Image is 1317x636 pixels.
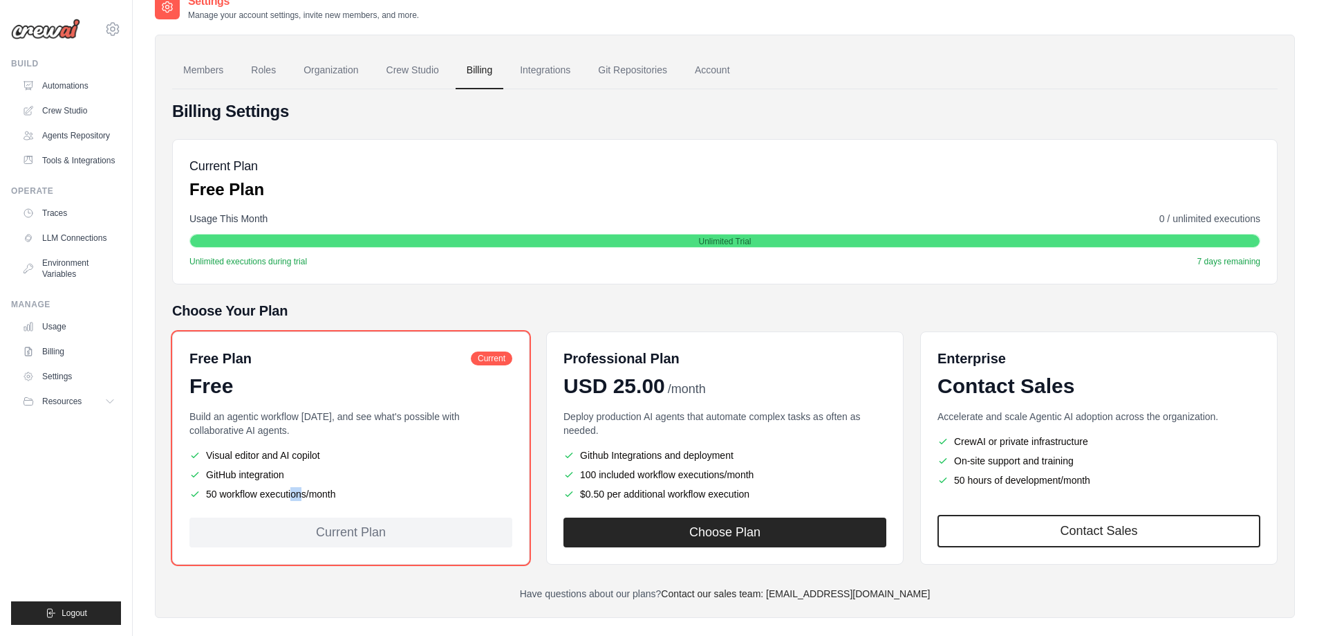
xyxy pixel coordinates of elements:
span: Unlimited executions during trial [189,256,307,267]
span: Resources [42,396,82,407]
li: 50 hours of development/month [937,473,1260,487]
span: 7 days remaining [1197,256,1260,267]
span: Usage This Month [189,212,268,226]
span: Logout [62,608,87,619]
button: Resources [17,390,121,412]
li: Visual editor and AI copilot [189,448,512,462]
a: Crew Studio [375,52,450,89]
div: Current Plan [189,518,512,547]
h5: Choose Your Plan [172,301,1278,320]
p: Build an agentic workflow [DATE], and see what's possible with collaborative AI agents. [189,410,512,437]
button: Choose Plan [563,518,886,547]
h6: Free Plan [189,349,252,368]
div: Contact Sales [937,374,1260,399]
a: Tools & Integrations [17,149,121,172]
li: $0.50 per additional workflow execution [563,487,886,501]
li: Github Integrations and deployment [563,448,886,462]
li: CrewAI or private infrastructure [937,435,1260,448]
a: Members [172,52,234,89]
a: Roles [240,52,287,89]
span: 0 / unlimited executions [1159,212,1260,226]
a: LLM Connections [17,227,121,249]
p: Free Plan [189,179,264,201]
h4: Billing Settings [172,100,1278,122]
div: Free [189,374,512,399]
div: Manage [11,299,121,310]
li: 100 included workflow executions/month [563,468,886,482]
a: Contact Sales [937,515,1260,547]
div: Build [11,58,121,69]
span: Current [471,352,512,365]
a: Account [684,52,741,89]
p: Manage your account settings, invite new members, and more. [188,10,419,21]
span: USD 25.00 [563,374,665,399]
span: Unlimited Trial [698,236,751,247]
li: GitHub integration [189,468,512,482]
a: Integrations [509,52,581,89]
img: Logo [11,19,80,39]
a: Environment Variables [17,252,121,285]
a: Git Repositories [587,52,678,89]
a: Crew Studio [17,100,121,122]
h5: Current Plan [189,156,264,176]
p: Deploy production AI agents that automate complex tasks as often as needed. [563,410,886,437]
a: Usage [17,316,121,338]
button: Logout [11,601,121,625]
a: Billing [17,340,121,363]
a: Settings [17,365,121,388]
a: Organization [292,52,369,89]
h6: Professional Plan [563,349,680,368]
li: 50 workflow executions/month [189,487,512,501]
div: Operate [11,185,121,197]
p: Accelerate and scale Agentic AI adoption across the organization. [937,410,1260,424]
a: Agents Repository [17,125,121,147]
a: Automations [17,75,121,97]
a: Traces [17,202,121,224]
a: Contact our sales team: [EMAIL_ADDRESS][DOMAIN_NAME] [661,588,930,599]
h6: Enterprise [937,349,1260,368]
p: Have questions about our plans? [172,587,1278,601]
li: On-site support and training [937,454,1260,468]
span: /month [668,380,706,399]
a: Billing [456,52,503,89]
